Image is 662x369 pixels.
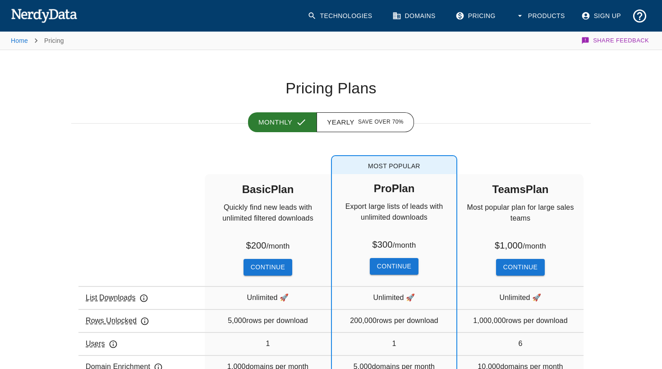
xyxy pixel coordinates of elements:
[393,241,416,249] small: / month
[457,309,584,332] div: 1,000,000 rows per download
[374,174,415,201] h5: Pro Plan
[205,286,331,309] div: Unlimited 🚀
[332,286,456,309] div: Unlimited 🚀
[523,242,546,250] small: / month
[332,156,456,174] span: Most Popular
[11,32,64,50] nav: breadcrumb
[11,6,77,24] img: NerdyData.com
[387,5,443,28] a: Domains
[244,259,292,276] button: Continue
[372,237,416,251] h6: $ 300
[246,238,290,252] h6: $ 200
[628,5,651,28] button: Support and Documentation
[332,332,456,355] div: 1
[205,309,331,332] div: 5,000 rows per download
[86,338,118,349] p: Users
[86,292,148,303] p: List Downloads
[450,5,503,28] a: Pricing
[205,332,331,355] div: 1
[358,118,404,127] span: Save over 70%
[332,201,456,237] p: Export large lists of leads with unlimited downloads
[302,5,380,28] a: Technologies
[11,37,28,44] a: Home
[44,36,64,45] p: Pricing
[332,309,456,332] div: 200,000 rows per download
[248,112,317,132] button: Monthly
[86,315,149,326] p: Rows Unlocked
[457,332,584,355] div: 6
[457,202,584,238] p: Most popular plan for large sales teams
[267,242,290,250] small: / month
[71,79,591,98] h1: Pricing Plans
[492,175,549,202] h5: Teams Plan
[580,32,651,50] button: Share Feedback
[495,238,546,252] h6: $ 1,000
[370,258,418,275] button: Continue
[205,202,331,238] p: Quickly find new leads with unlimited filtered downloads
[496,259,545,276] button: Continue
[576,5,628,28] a: Sign Up
[317,112,414,132] button: Yearly Save over 70%
[510,5,572,28] button: Products
[242,175,294,202] h5: Basic Plan
[457,286,584,309] div: Unlimited 🚀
